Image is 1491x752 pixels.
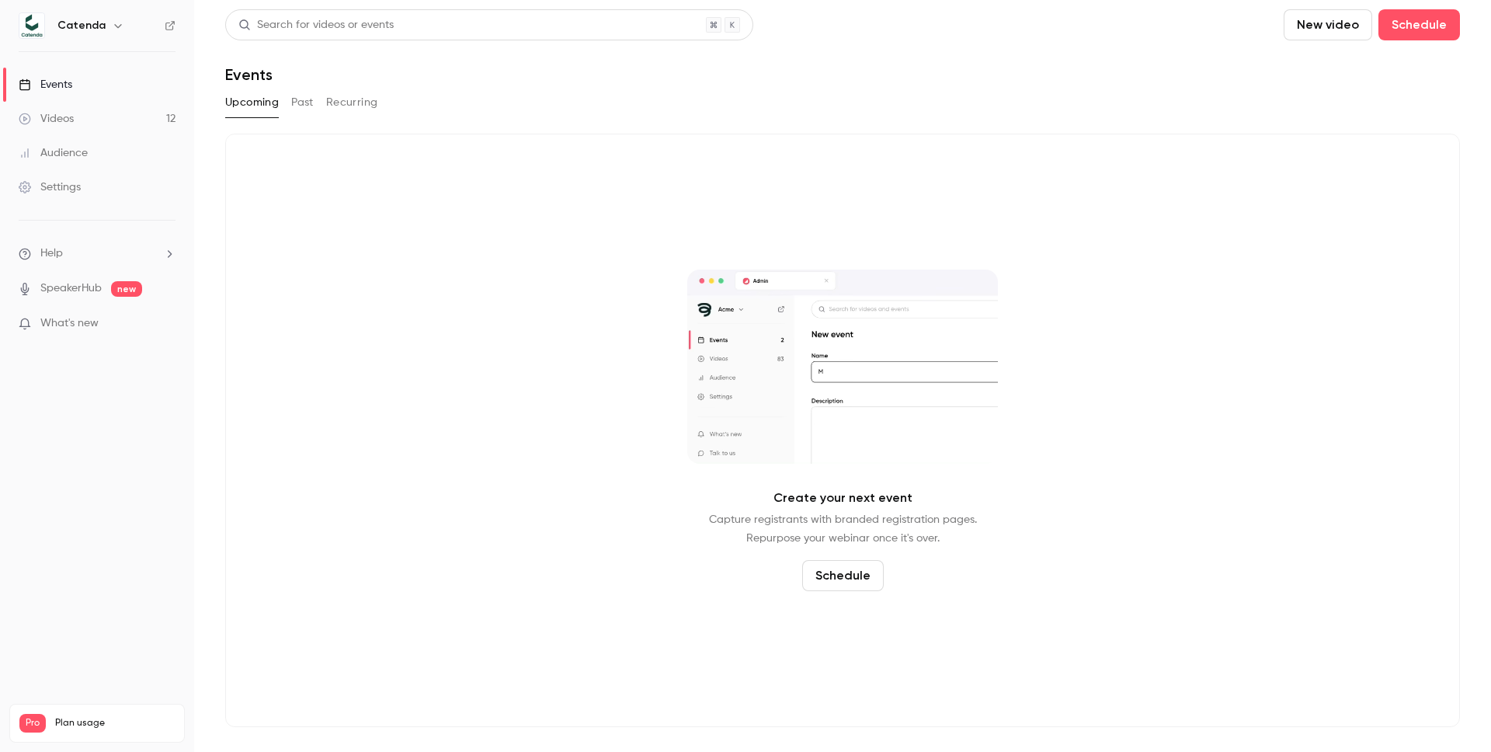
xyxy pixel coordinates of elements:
div: Videos [19,111,74,127]
span: What's new [40,315,99,332]
div: Search for videos or events [238,17,394,33]
div: Settings [19,179,81,195]
div: Events [19,77,72,92]
li: help-dropdown-opener [19,245,176,262]
button: Upcoming [225,90,279,115]
button: New video [1284,9,1372,40]
span: new [111,281,142,297]
button: Schedule [1378,9,1460,40]
div: Audience [19,145,88,161]
button: Schedule [802,560,884,591]
iframe: Noticeable Trigger [157,317,176,331]
span: Plan usage [55,717,175,729]
p: Capture registrants with branded registration pages. Repurpose your webinar once it's over. [709,510,977,548]
h6: Catenda [57,18,106,33]
span: Help [40,245,63,262]
button: Recurring [326,90,378,115]
button: Past [291,90,314,115]
img: Catenda [19,13,44,38]
p: Create your next event [773,489,912,507]
h1: Events [225,65,273,84]
a: SpeakerHub [40,280,102,297]
span: Pro [19,714,46,733]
